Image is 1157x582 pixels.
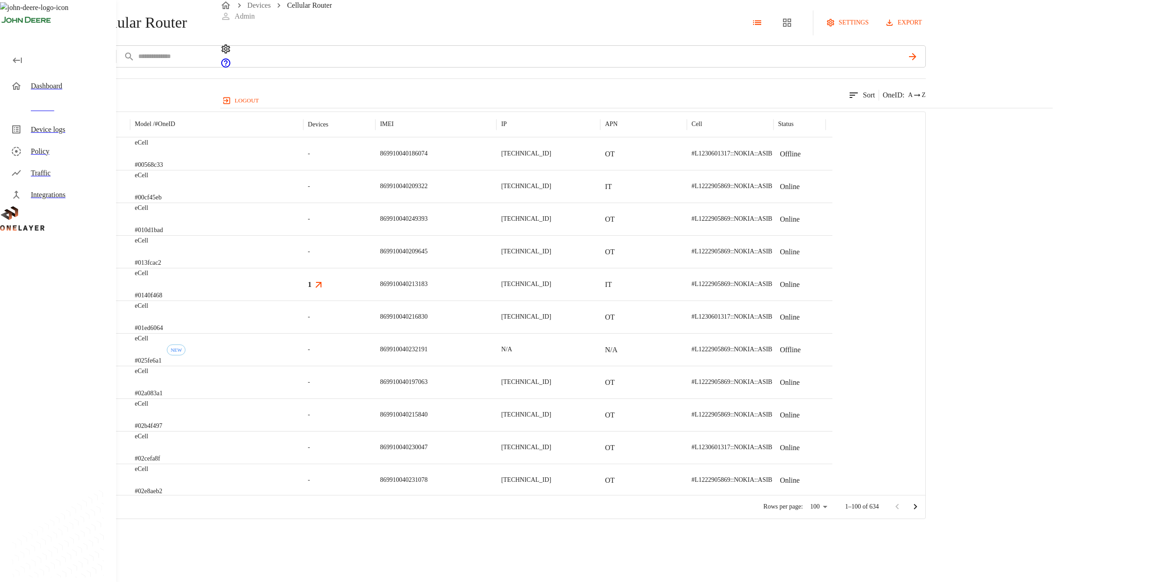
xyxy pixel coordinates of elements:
[135,160,163,170] p: #00568c33
[780,442,800,453] p: Online
[135,226,163,235] p: #010d1bad
[135,454,160,463] p: #02cefa8f
[380,312,428,321] p: 869910040216830
[501,182,551,191] p: [TECHNICAL_ID]
[167,344,185,355] div: First seen: 08/07/2025 04:26:25 PM
[605,247,614,257] p: OT
[308,182,310,191] span: -
[380,182,428,191] p: 869910040209322
[308,247,310,256] span: -
[308,312,310,321] span: -
[380,149,428,158] p: 869910040186074
[501,410,551,419] p: [TECHNICAL_ID]
[605,312,614,323] p: OT
[308,279,311,290] h3: 1
[380,120,394,129] p: IMEI
[691,248,772,255] span: #L1222905869::NOKIA::ASIB
[155,121,175,127] span: # OneID
[780,247,800,257] p: Online
[380,475,428,485] p: 869910040231078
[501,475,551,485] p: [TECHNICAL_ID]
[691,281,772,287] span: #L1222905869::NOKIA::ASIB
[691,150,772,157] span: #L1230601317::NOKIA::ASIB
[501,247,551,256] p: [TECHNICAL_ID]
[780,377,800,388] p: Online
[605,475,614,486] p: OT
[235,11,255,22] p: Admin
[501,149,551,158] p: [TECHNICAL_ID]
[380,247,428,256] p: 869910040209645
[605,377,614,388] p: OT
[135,422,162,431] p: #02b4f497
[135,291,162,300] p: #0140f468
[167,347,185,353] span: NEW
[308,410,310,419] span: -
[308,378,310,387] span: -
[308,214,310,223] span: -
[135,120,175,129] p: Model /
[308,443,310,452] span: -
[220,62,231,70] a: onelayer-support
[135,487,162,496] p: #02e8aeb2
[135,258,161,267] p: #013fcac2
[308,149,310,158] span: -
[380,214,428,223] p: 869910040249393
[220,62,231,70] span: Support Portal
[605,410,614,421] p: OT
[135,334,161,343] p: eCell
[691,215,772,222] span: #L1222905869::NOKIA::ASIB
[135,301,163,310] p: eCell
[691,183,772,189] span: #L1222905869::NOKIA::ASIB
[780,279,800,290] p: Online
[501,345,512,354] p: N/A
[380,280,428,289] p: 869910040213183
[380,345,428,354] p: 869910040232191
[780,344,801,355] p: Offline
[691,346,772,353] span: #L1222905869::NOKIA::ASIB
[135,367,162,376] p: eCell
[780,214,800,225] p: Online
[308,475,310,485] span: -
[501,378,551,387] p: [TECHNICAL_ID]
[501,280,551,289] p: [TECHNICAL_ID]
[220,93,1053,108] a: logout
[605,120,617,129] p: APN
[778,120,793,129] p: Status
[135,193,161,202] p: #00cf45eb
[135,356,161,365] p: #025fe6a1
[605,442,614,453] p: OT
[780,475,800,486] p: Online
[135,236,161,245] p: eCell
[906,498,924,516] button: Go to next page
[135,324,163,333] p: #01ed6064
[308,121,328,128] div: Devices
[135,138,163,147] p: eCell
[380,443,428,452] p: 869910040230047
[780,312,800,323] p: Online
[135,171,161,180] p: eCell
[501,214,551,223] p: [TECHNICAL_ID]
[501,120,506,129] p: IP
[605,149,614,160] p: OT
[501,443,551,452] p: [TECHNICAL_ID]
[135,204,163,213] p: eCell
[845,502,879,511] p: 1–100 of 634
[135,399,162,408] p: eCell
[248,1,271,9] a: Devices
[691,120,702,129] p: Cell
[780,149,801,160] p: Offline
[780,410,800,421] p: Online
[380,378,428,387] p: 869910040197063
[691,476,772,483] span: #L1222905869::NOKIA::ASIB
[807,500,831,514] div: 100
[605,344,617,355] p: N/A
[605,279,612,290] p: IT
[780,181,800,192] p: Online
[605,181,612,192] p: IT
[380,410,428,419] p: 869910040215840
[135,465,162,474] p: eCell
[135,269,162,278] p: eCell
[691,411,772,418] span: #L1222905869::NOKIA::ASIB
[605,214,614,225] p: OT
[501,312,551,321] p: [TECHNICAL_ID]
